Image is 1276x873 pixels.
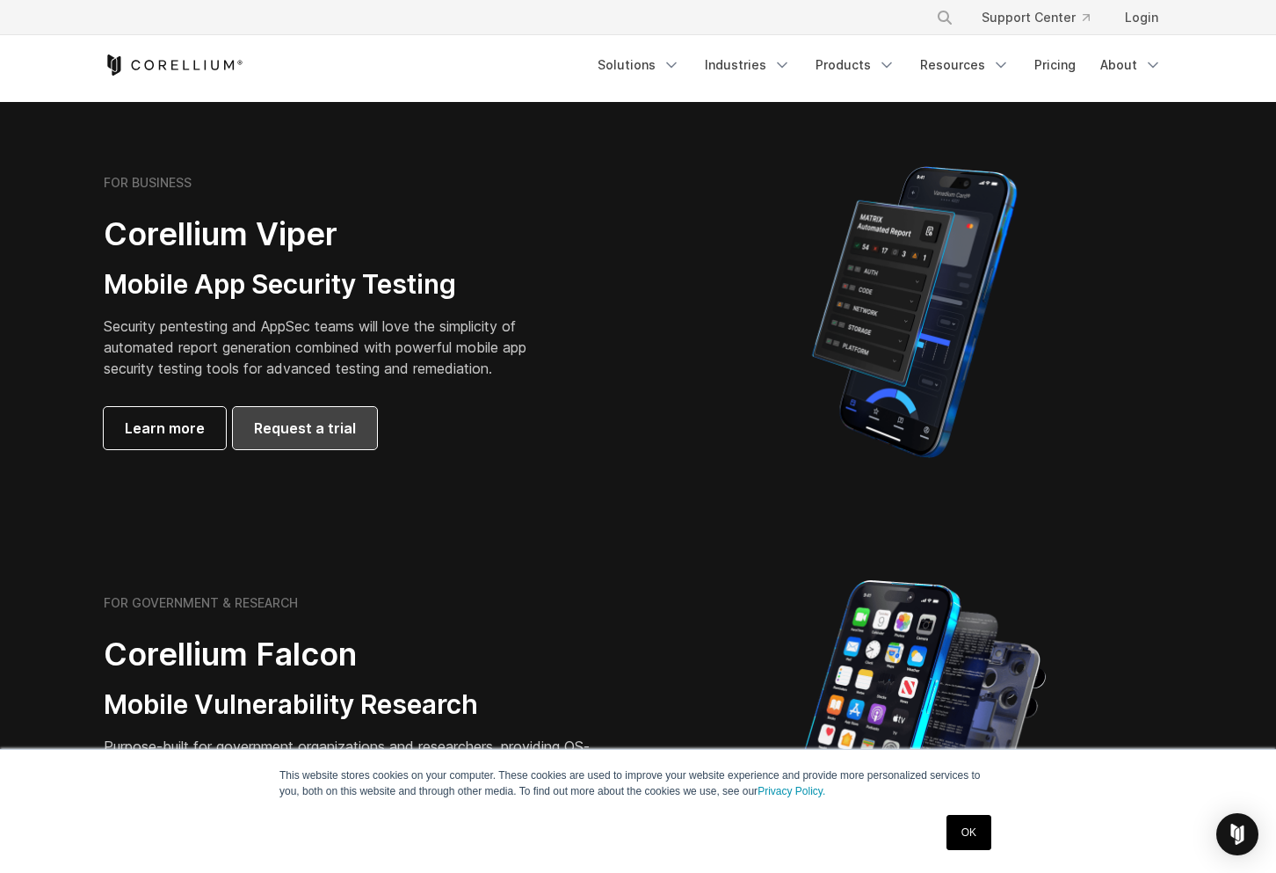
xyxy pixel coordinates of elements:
h6: FOR GOVERNMENT & RESEARCH [104,595,298,611]
span: Learn more [125,418,205,439]
a: Request a trial [233,407,377,449]
button: Search [929,2,961,33]
h3: Mobile App Security Testing [104,268,554,302]
img: Corellium MATRIX automated report on iPhone showing app vulnerability test results across securit... [782,158,1047,466]
p: Purpose-built for government organizations and researchers, providing OS-level capabilities and p... [104,736,596,799]
p: This website stores cookies on your computer. These cookies are used to improve your website expe... [279,768,997,799]
h2: Corellium Falcon [104,635,596,674]
a: Support Center [968,2,1104,33]
a: Learn more [104,407,226,449]
a: About [1090,49,1172,81]
a: Resources [910,49,1020,81]
a: Login [1111,2,1172,33]
div: Open Intercom Messenger [1216,813,1258,855]
span: Request a trial [254,418,356,439]
a: Corellium Home [104,55,243,76]
div: Navigation Menu [915,2,1172,33]
h3: Mobile Vulnerability Research [104,688,596,722]
a: Industries [694,49,801,81]
a: Pricing [1024,49,1086,81]
h6: FOR BUSINESS [104,175,192,191]
div: Navigation Menu [587,49,1172,81]
a: Products [805,49,906,81]
a: OK [946,815,991,850]
a: Solutions [587,49,691,81]
a: Privacy Policy. [758,785,825,797]
p: Security pentesting and AppSec teams will love the simplicity of automated report generation comb... [104,316,554,379]
h2: Corellium Viper [104,215,554,254]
